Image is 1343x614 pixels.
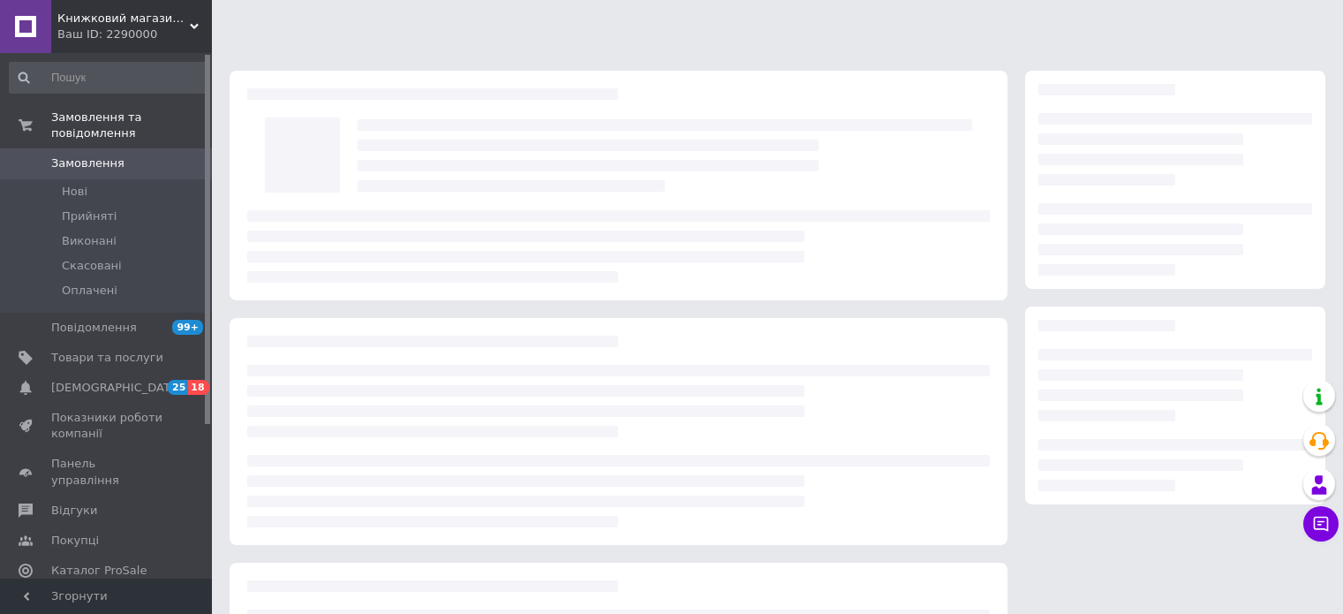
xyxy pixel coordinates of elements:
[62,258,122,274] span: Скасовані
[9,62,208,94] input: Пошук
[51,110,212,141] span: Замовлення та повідомлення
[51,456,163,488] span: Панель управління
[51,155,124,171] span: Замовлення
[51,563,147,579] span: Каталог ProSale
[62,283,117,299] span: Оплачені
[51,410,163,442] span: Показники роботи компанії
[188,380,208,395] span: 18
[172,320,203,335] span: 99+
[57,27,212,42] div: Ваш ID: 2290000
[57,11,190,27] span: Книжковий магазин "ПАПІРУС"
[51,503,97,519] span: Відгуки
[51,320,137,336] span: Повідомлення
[51,533,99,549] span: Покупці
[51,350,163,366] span: Товари та послуги
[51,380,182,396] span: [DEMOGRAPHIC_DATA]
[1303,506,1339,542] button: Чат з покупцем
[62,208,117,224] span: Прийняті
[62,184,87,200] span: Нові
[62,233,117,249] span: Виконані
[168,380,188,395] span: 25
